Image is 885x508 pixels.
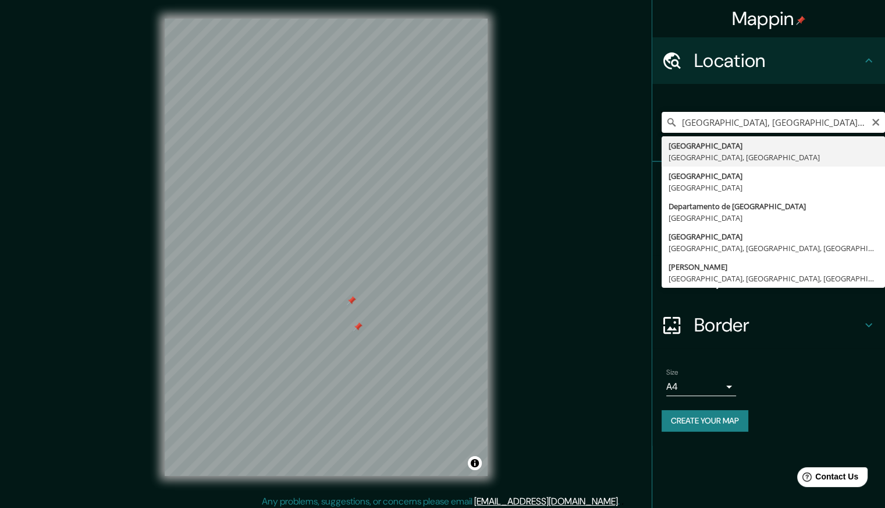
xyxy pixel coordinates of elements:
[652,209,885,255] div: Style
[652,162,885,209] div: Pins
[669,140,878,151] div: [GEOGRAPHIC_DATA]
[669,242,878,254] div: [GEOGRAPHIC_DATA], [GEOGRAPHIC_DATA], [GEOGRAPHIC_DATA]
[694,267,862,290] h4: Layout
[669,273,878,284] div: [GEOGRAPHIC_DATA], [GEOGRAPHIC_DATA], [GEOGRAPHIC_DATA]
[666,368,678,378] label: Size
[796,16,805,25] img: pin-icon.png
[662,112,885,133] input: Pick your city or area
[694,313,862,337] h4: Border
[666,378,736,396] div: A4
[694,49,862,72] h4: Location
[652,302,885,348] div: Border
[669,231,878,242] div: [GEOGRAPHIC_DATA]
[165,19,488,476] canvas: Map
[669,261,878,273] div: [PERSON_NAME]
[669,212,878,224] div: [GEOGRAPHIC_DATA]
[474,495,618,507] a: [EMAIL_ADDRESS][DOMAIN_NAME]
[669,200,878,212] div: Departamento de [GEOGRAPHIC_DATA]
[652,255,885,302] div: Layout
[662,410,748,432] button: Create your map
[468,456,482,470] button: Toggle attribution
[669,151,878,163] div: [GEOGRAPHIC_DATA], [GEOGRAPHIC_DATA]
[871,116,880,127] button: Clear
[652,37,885,84] div: Location
[781,463,872,495] iframe: Help widget launcher
[669,170,878,182] div: [GEOGRAPHIC_DATA]
[732,7,806,30] h4: Mappin
[669,182,878,193] div: [GEOGRAPHIC_DATA]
